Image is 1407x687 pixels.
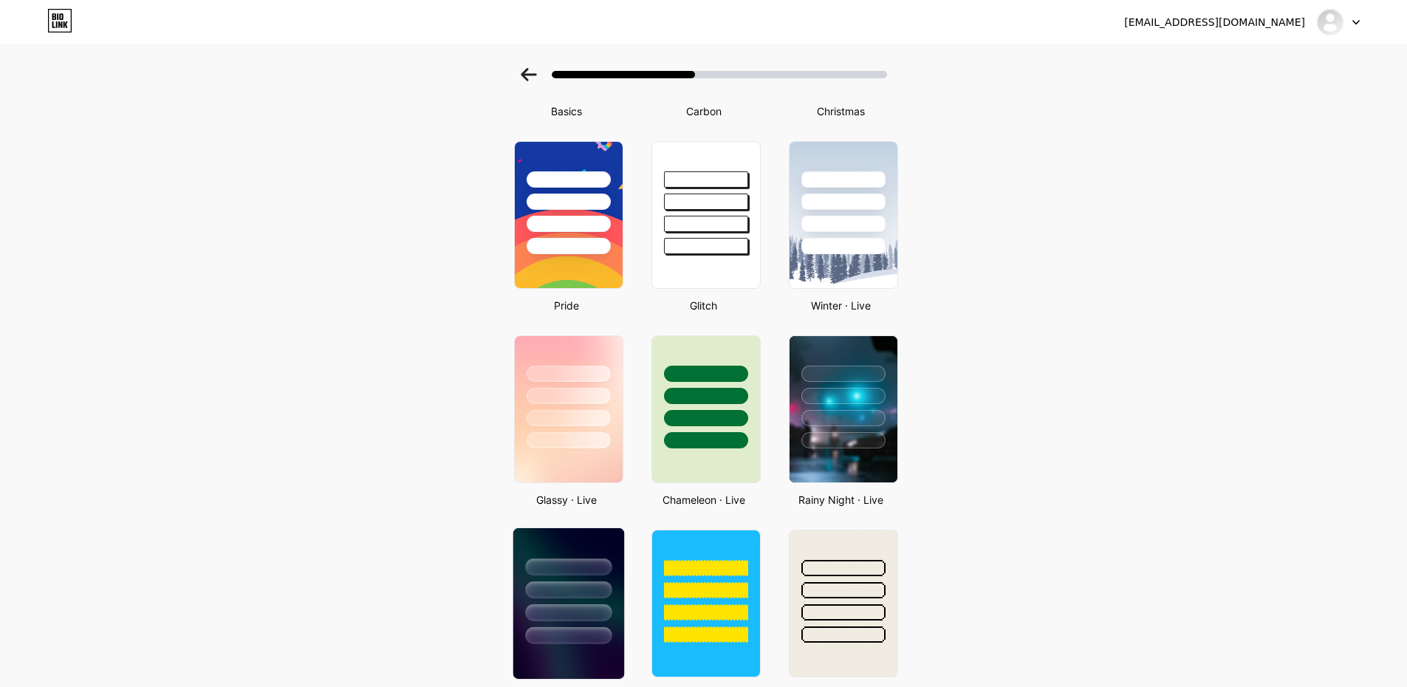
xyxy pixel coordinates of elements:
[647,492,761,507] div: Chameleon · Live
[1316,8,1344,36] img: RSM Group
[510,492,623,507] div: Glassy · Live
[784,492,898,507] div: Rainy Night · Live
[784,298,898,313] div: Winter · Live
[647,103,761,119] div: Carbon
[510,298,623,313] div: Pride
[784,103,898,119] div: Christmas
[510,103,623,119] div: Basics
[513,528,623,679] img: neon.jpg
[1124,15,1305,30] div: [EMAIL_ADDRESS][DOMAIN_NAME]
[647,298,761,313] div: Glitch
